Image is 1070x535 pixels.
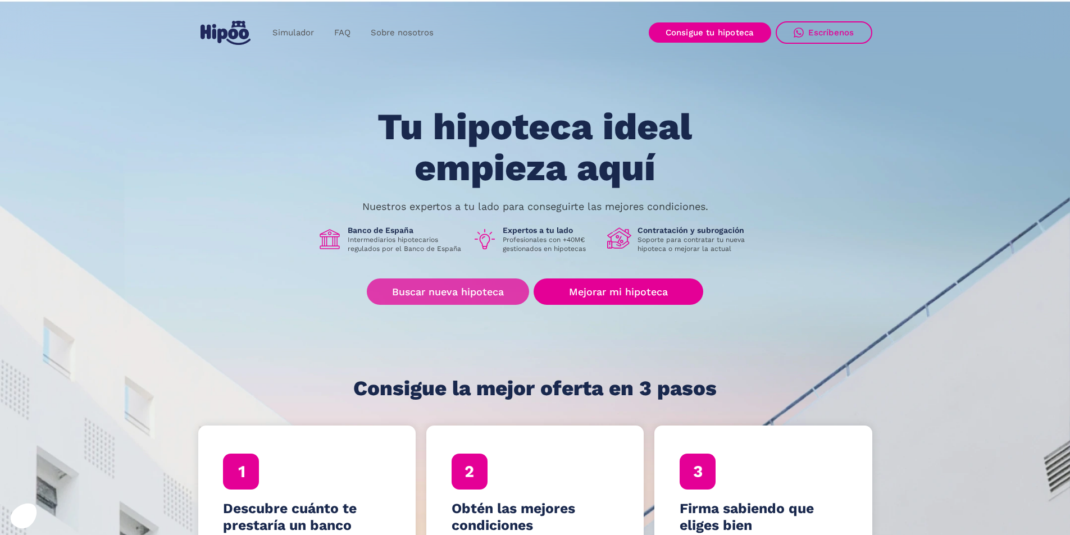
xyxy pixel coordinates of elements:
a: Buscar nueva hipoteca [367,278,529,305]
a: Mejorar mi hipoteca [534,278,703,305]
h1: Contratación y subrogación [638,225,753,235]
a: FAQ [324,22,361,44]
p: Profesionales con +40M€ gestionados en hipotecas [503,235,598,253]
h1: Consigue la mejor oferta en 3 pasos [353,377,717,400]
a: Consigue tu hipoteca [649,22,771,43]
h4: Descubre cuánto te prestaría un banco [223,500,390,534]
a: Sobre nosotros [361,22,444,44]
a: home [198,16,253,49]
h1: Banco de España [348,225,463,235]
p: Nuestros expertos a tu lado para conseguirte las mejores condiciones. [362,202,708,211]
a: Simulador [262,22,324,44]
h1: Expertos a tu lado [503,225,598,235]
a: Escríbenos [776,21,872,44]
h1: Tu hipoteca ideal empieza aquí [322,107,748,188]
div: Escríbenos [808,28,854,38]
p: Intermediarios hipotecarios regulados por el Banco de España [348,235,463,253]
h4: Obtén las mejores condiciones [452,500,619,534]
h4: Firma sabiendo que eliges bien [680,500,847,534]
p: Soporte para contratar tu nueva hipoteca o mejorar la actual [638,235,753,253]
